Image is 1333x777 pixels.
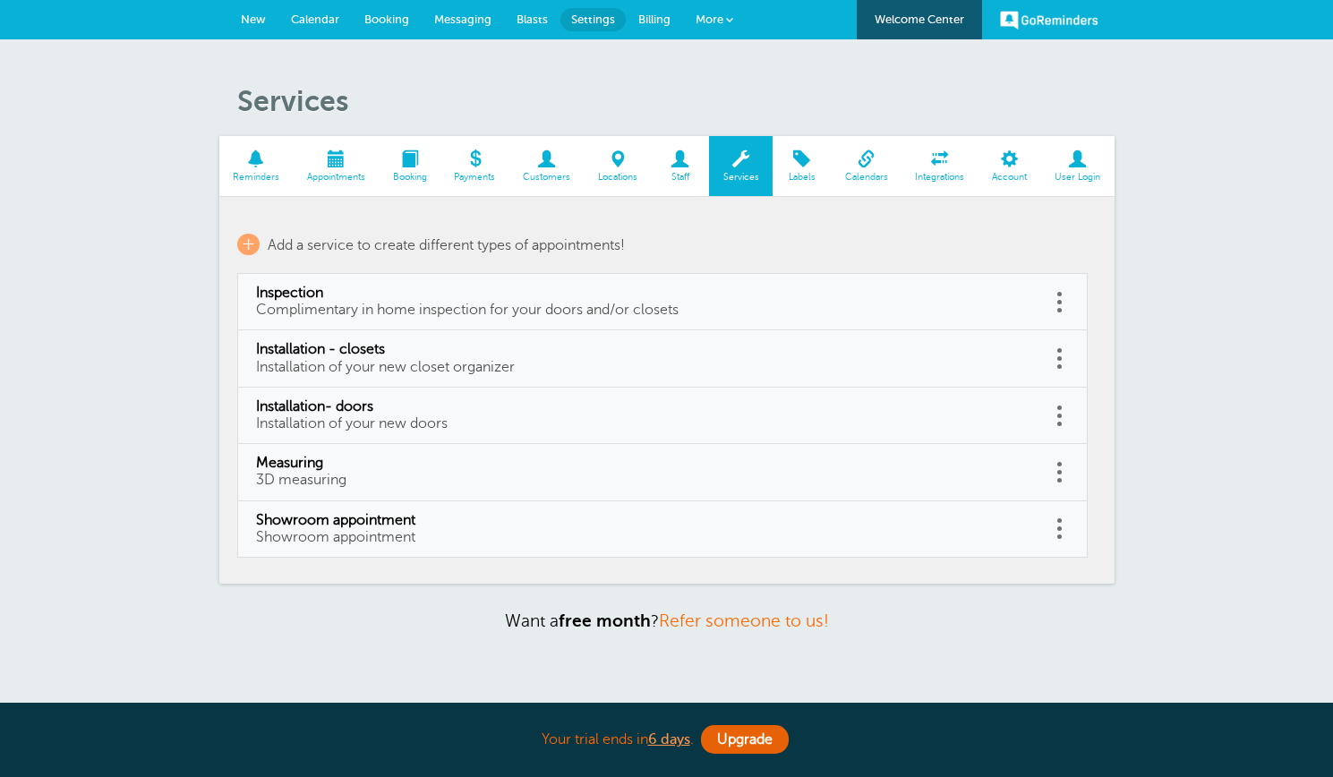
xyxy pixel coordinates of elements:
span: Calendars [840,172,893,183]
a: + Add a service to create different types of appointments! [237,234,625,255]
span: Measuring [256,455,1033,472]
span: Labels [782,172,822,183]
span: Staff [660,172,700,183]
a: Booking [379,136,440,196]
span: More [696,13,723,26]
a: Integrations [901,136,978,196]
span: Blasts [517,13,548,26]
strong: free month [559,611,651,630]
a: Account [978,136,1041,196]
span: New [241,13,266,26]
a: Reminders [219,136,294,196]
span: Integrations [910,172,970,183]
span: Billing [638,13,671,26]
span: Locations [594,172,643,183]
span: Messaging [434,13,491,26]
a: Customers [509,136,585,196]
span: + [237,234,260,255]
a: Inspection Complimentary in home inspection for your doors and/or closets [256,285,1033,319]
span: Services [718,172,764,183]
span: Booking [364,13,409,26]
span: Payments [449,172,500,183]
a: Installation - closets Installation of your new closet organizer [256,341,1033,375]
span: Installation of your new closet organizer [256,359,515,375]
span: Inspection [256,285,1033,302]
a: Labels [773,136,831,196]
a: Refer someone to us! [659,611,829,630]
span: Showroom appointment [256,529,415,545]
span: Installation of your new doors [256,415,448,431]
p: Want a ? [219,610,1115,631]
span: Customers [518,172,576,183]
a: Showroom appointment Showroom appointment [256,512,1033,546]
a: Payments [440,136,509,196]
span: Calendar [291,13,339,26]
span: Complimentary in home inspection for your doors and/or closets [256,302,679,318]
a: Measuring 3D measuring [256,455,1033,489]
span: Installation- doors [256,398,1033,415]
span: Account [987,172,1032,183]
span: Add a service to create different types of appointments! [268,237,625,253]
a: 6 days [648,731,690,747]
div: Your trial ends in . [219,721,1115,759]
span: Booking [388,172,432,183]
h1: Services [237,84,1115,118]
a: Staff [651,136,709,196]
span: Showroom appointment [256,512,1033,529]
span: Settings [571,13,615,26]
span: Appointments [302,172,370,183]
a: User Login [1041,136,1115,196]
span: 3D measuring [256,472,346,488]
a: Upgrade [701,725,789,754]
a: Calendars [831,136,901,196]
span: Reminders [228,172,285,183]
a: Installation- doors Installation of your new doors [256,398,1033,432]
span: User Login [1050,172,1106,183]
span: Installation - closets [256,341,1033,358]
a: Locations [585,136,652,196]
a: Settings [560,8,626,31]
a: Appointments [293,136,379,196]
